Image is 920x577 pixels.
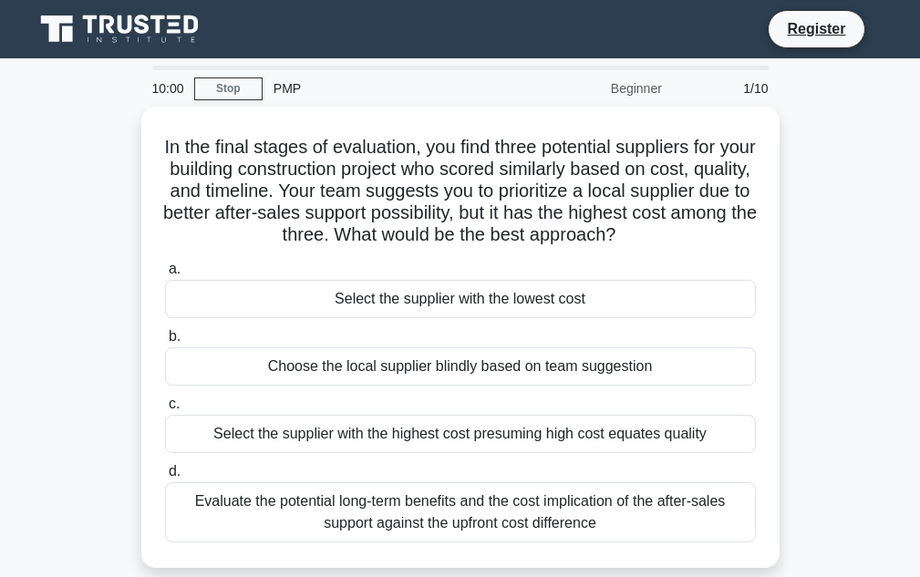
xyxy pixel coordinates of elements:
span: d. [169,463,181,479]
div: Select the supplier with the highest cost presuming high cost equates quality [165,415,756,453]
span: b. [169,328,181,344]
div: Beginner [513,70,673,107]
a: Register [776,17,856,40]
div: 10:00 [141,70,194,107]
div: 1/10 [673,70,780,107]
div: PMP [263,70,513,107]
div: Select the supplier with the lowest cost [165,280,756,318]
div: Evaluate the potential long-term benefits and the cost implication of the after-sales support aga... [165,482,756,542]
h5: In the final stages of evaluation, you find three potential suppliers for your building construct... [163,136,758,247]
span: c. [169,396,180,411]
span: a. [169,261,181,276]
div: Choose the local supplier blindly based on team suggestion [165,347,756,386]
a: Stop [194,77,263,100]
